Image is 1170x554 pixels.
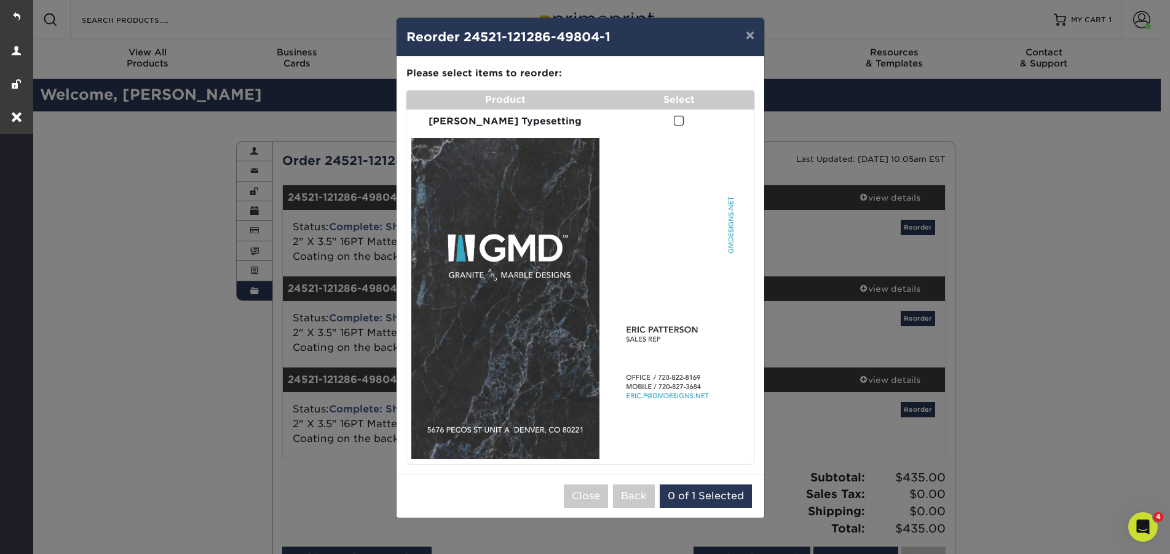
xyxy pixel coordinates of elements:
[660,484,752,508] button: 0 of 1 Selected
[663,94,695,105] strong: Select
[564,484,608,508] button: Close
[411,138,599,459] img: primo-9547-665e109cd4596
[736,18,764,52] button: ×
[1128,512,1158,542] iframe: Intercom live chat
[485,94,526,105] strong: Product
[429,115,582,127] strong: [PERSON_NAME] Typesetting
[1153,512,1163,522] span: 4
[406,28,754,46] h4: Reorder 24521-121286-49804-1
[613,484,655,508] button: Back
[609,179,749,419] img: primo-9618-665e109cd730e
[406,67,562,79] strong: Please select items to reorder:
